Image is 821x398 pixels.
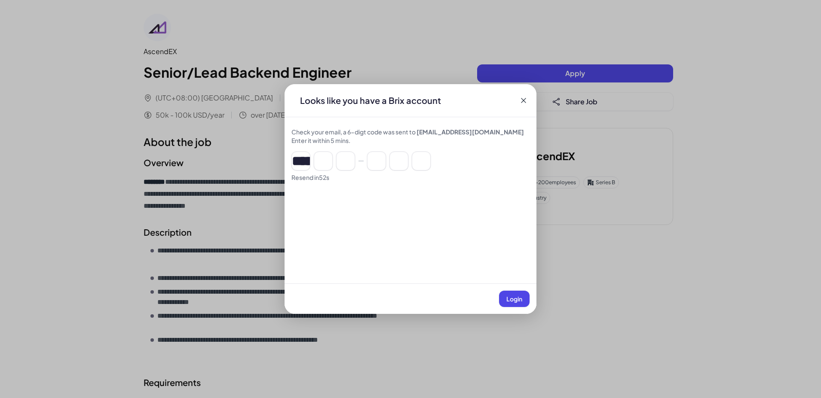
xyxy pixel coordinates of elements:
div: Looks like you have a Brix account [293,94,448,106]
div: Check your email, a 6-digt code was sent to Enter it within 5 mins. [291,128,530,145]
div: Resend in 52 s [291,173,530,182]
span: [EMAIL_ADDRESS][DOMAIN_NAME] [417,128,524,136]
span: Login [506,295,522,303]
button: Login [499,291,530,307]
